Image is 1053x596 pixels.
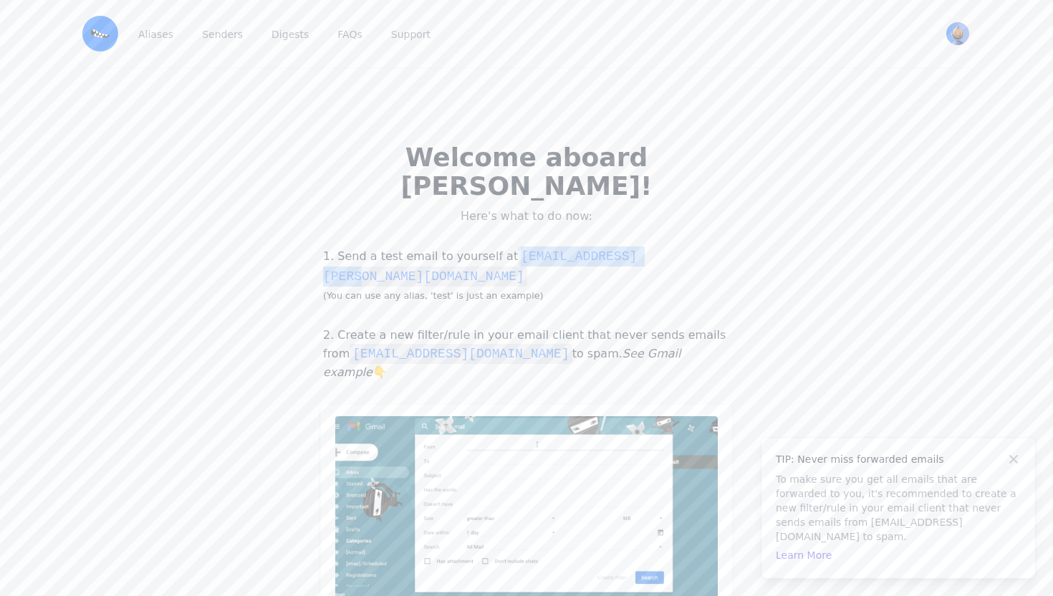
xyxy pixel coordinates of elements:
h2: Welcome aboard [PERSON_NAME]! [366,143,687,201]
a: Learn More [776,549,832,561]
p: Here's what to do now: [366,209,687,223]
p: 2. Create a new filter/rule in your email client that never sends emails from to spam. 👇 [320,327,733,381]
p: 1. Send a test email to yourself at [320,246,733,304]
p: To make sure you get all emails that are forwarded to you, it's recommended to create a new filte... [776,472,1021,544]
img: Email Monster [82,16,118,52]
img: Anh's Avatar [946,22,969,45]
button: User menu [945,21,971,47]
code: [EMAIL_ADDRESS][DOMAIN_NAME] [350,344,572,364]
h4: TIP: Never miss forwarded emails [776,452,1021,466]
code: [EMAIL_ADDRESS][PERSON_NAME][DOMAIN_NAME] [323,246,637,287]
small: (You can use any alias, 'test' is just an example) [323,290,544,301]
